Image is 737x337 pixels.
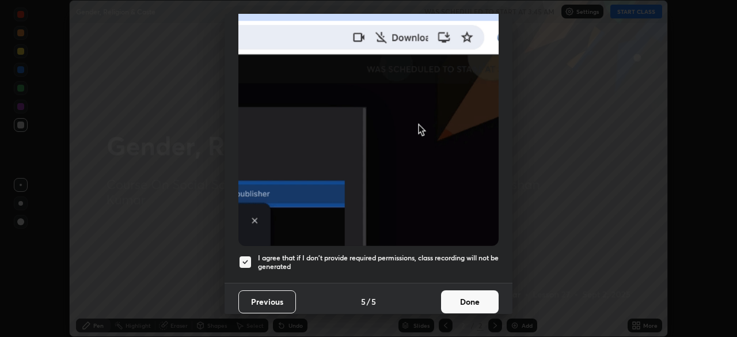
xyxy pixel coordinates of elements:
[441,290,499,313] button: Done
[371,296,376,308] h4: 5
[238,290,296,313] button: Previous
[361,296,366,308] h4: 5
[258,253,499,271] h5: I agree that if I don't provide required permissions, class recording will not be generated
[367,296,370,308] h4: /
